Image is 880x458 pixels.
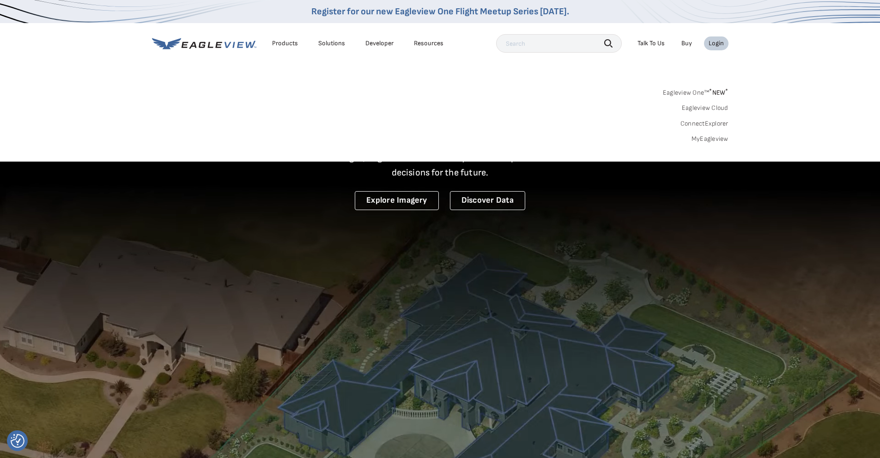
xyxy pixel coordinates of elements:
[272,39,298,48] div: Products
[496,34,622,53] input: Search
[11,434,24,448] img: Revisit consent button
[680,120,728,128] a: ConnectExplorer
[365,39,394,48] a: Developer
[311,6,569,17] a: Register for our new Eagleview One Flight Meetup Series [DATE].
[692,135,728,143] a: MyEagleview
[355,191,439,210] a: Explore Imagery
[709,39,724,48] div: Login
[318,39,345,48] div: Solutions
[11,434,24,448] button: Consent Preferences
[637,39,665,48] div: Talk To Us
[682,104,728,112] a: Eagleview Cloud
[663,86,728,96] a: Eagleview One™*NEW*
[709,89,728,96] span: NEW
[681,39,692,48] a: Buy
[450,191,525,210] a: Discover Data
[414,39,443,48] div: Resources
